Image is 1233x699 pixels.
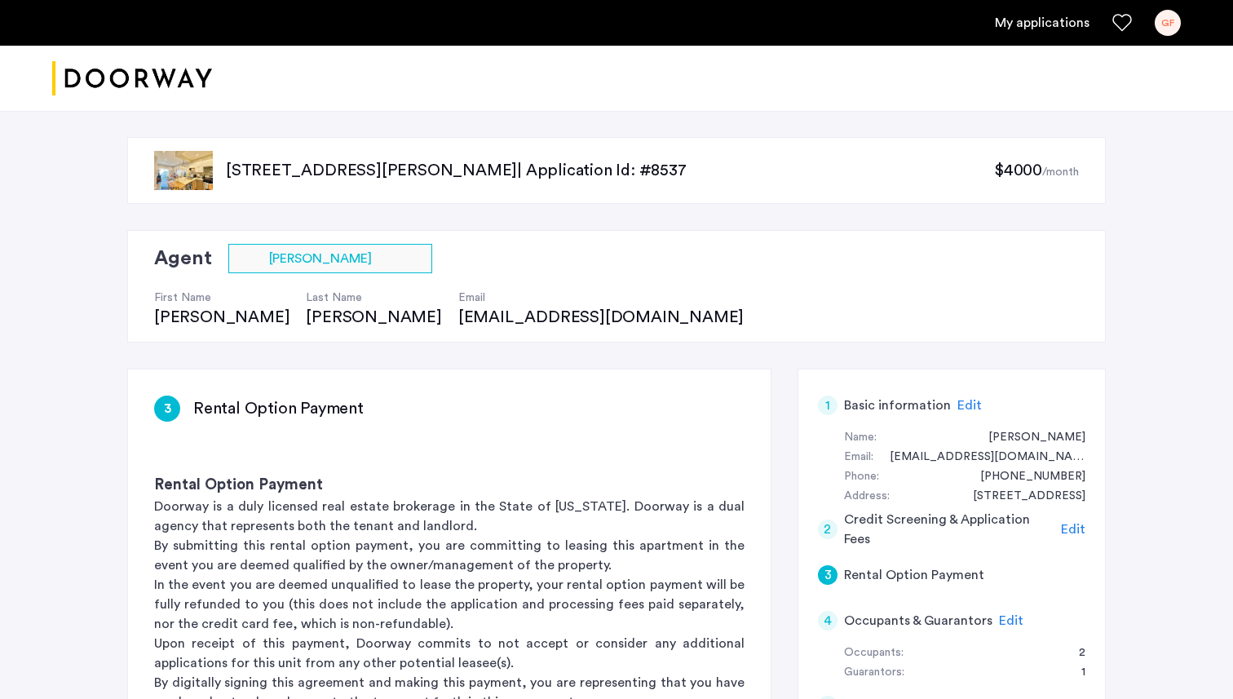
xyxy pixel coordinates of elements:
[844,448,873,467] div: Email:
[306,306,441,329] div: [PERSON_NAME]
[995,13,1089,33] a: My application
[1155,10,1181,36] div: GF
[844,663,904,683] div: Guarantors:
[994,162,1042,179] span: $4000
[154,290,289,306] h4: First Name
[52,48,212,109] img: logo
[844,565,984,585] h5: Rental Option Payment
[818,565,837,585] div: 3
[844,510,1055,549] h5: Credit Screening & Application Fees
[1065,663,1085,683] div: 1
[957,399,982,412] span: Edit
[154,634,745,673] p: Upon receipt of this payment, Doorway commits to not accept or consider any additional applicatio...
[458,306,760,329] div: [EMAIL_ADDRESS][DOMAIN_NAME]
[193,397,364,420] h3: Rental Option Payment
[154,151,213,190] img: apartment
[154,244,212,273] h2: Agent
[999,614,1023,627] span: Edit
[154,575,745,634] p: In the event you are deemed unqualified to lease the property, your rental option payment will be...
[957,487,1085,507] div: 1660 w palm lane, #72
[844,611,992,630] h5: Occupants & Guarantors
[844,396,951,415] h5: Basic information
[818,520,837,539] div: 2
[458,290,760,306] h4: Email
[1061,523,1085,536] span: Edit
[154,497,745,536] p: Doorway is a duly licensed real estate brokerage in the State of [US_STATE]. Doorway is a dual ag...
[1042,166,1079,178] sub: /month
[226,159,994,182] p: [STREET_ADDRESS][PERSON_NAME] | Application Id: #8537
[873,448,1085,467] div: gaelaitor@gmail.com
[844,428,877,448] div: Name:
[1112,13,1132,33] a: Favorites
[154,536,745,575] p: By submitting this rental option payment, you are committing to leasing this apartment in the eve...
[1063,644,1085,663] div: 2
[964,467,1085,487] div: +14845292034
[844,467,879,487] div: Phone:
[154,306,289,329] div: [PERSON_NAME]
[154,396,180,422] div: 3
[306,290,441,306] h4: Last Name
[844,487,890,507] div: Address:
[972,428,1085,448] div: Gael Fernandez Dominguez
[844,644,904,663] div: Occupants:
[52,48,212,109] a: Cazamio logo
[154,474,745,497] h3: Rental Option Payment
[818,396,837,415] div: 1
[818,611,837,630] div: 4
